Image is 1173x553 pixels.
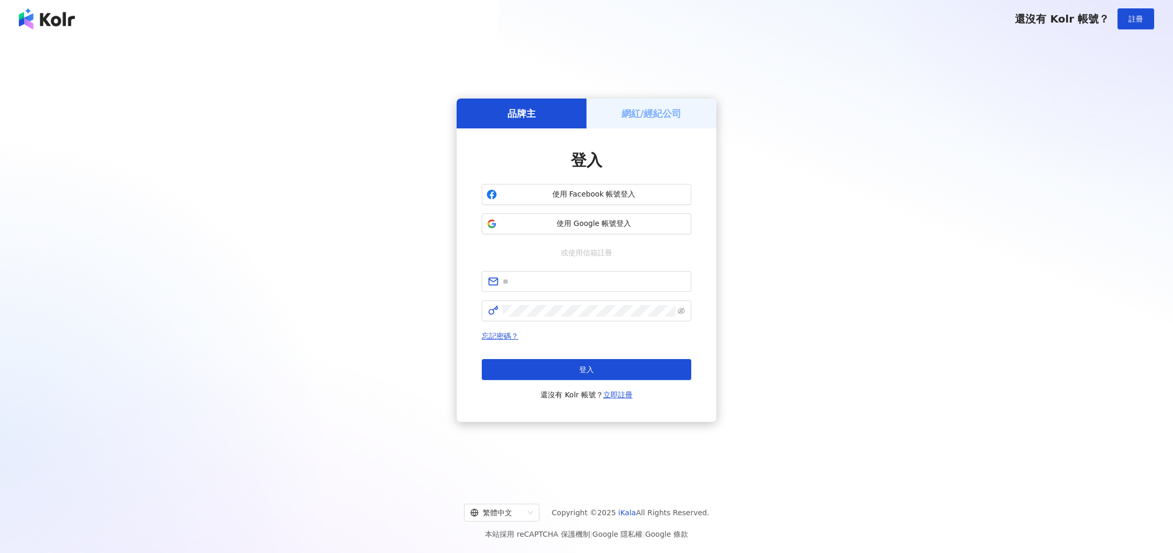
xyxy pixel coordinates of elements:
[592,530,643,538] a: Google 隱私權
[643,530,645,538] span: |
[501,219,687,229] span: 使用 Google 帳號登入
[645,530,688,538] a: Google 條款
[482,332,518,340] a: 忘記密碼？
[603,391,633,399] a: 立即註冊
[552,506,710,519] span: Copyright © 2025 All Rights Reserved.
[501,189,687,200] span: 使用 Facebook 帳號登入
[590,530,593,538] span: |
[540,388,633,401] span: 還沒有 Kolr 帳號？
[1128,15,1143,23] span: 註冊
[482,184,691,205] button: 使用 Facebook 帳號登入
[507,107,536,120] h5: 品牌主
[1015,13,1109,25] span: 還沒有 Kolr 帳號？
[678,307,685,315] span: eye-invisible
[19,8,75,29] img: logo
[482,359,691,380] button: 登入
[485,528,688,540] span: 本站採用 reCAPTCHA 保護機制
[554,247,619,258] span: 或使用信箱註冊
[622,107,682,120] h5: 網紅/經紀公司
[482,213,691,234] button: 使用 Google 帳號登入
[1117,8,1154,29] button: 註冊
[571,151,602,169] span: 登入
[618,508,636,517] a: iKala
[470,504,524,521] div: 繁體中文
[579,365,594,374] span: 登入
